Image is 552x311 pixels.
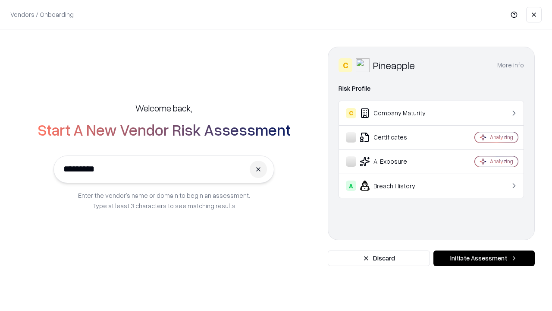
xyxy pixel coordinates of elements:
[497,57,524,73] button: More info
[356,58,370,72] img: Pineapple
[328,251,430,266] button: Discard
[339,58,352,72] div: C
[346,181,356,191] div: A
[346,132,449,143] div: Certificates
[346,156,449,167] div: AI Exposure
[433,251,535,266] button: Initiate Assessment
[490,158,513,165] div: Analyzing
[346,108,356,118] div: C
[346,108,449,118] div: Company Maturity
[339,83,524,94] div: Risk Profile
[135,102,192,114] h5: Welcome back,
[78,190,250,211] p: Enter the vendor’s name or domain to begin an assessment. Type at least 3 characters to see match...
[38,121,291,138] h2: Start A New Vendor Risk Assessment
[490,133,513,141] div: Analyzing
[373,58,415,72] div: Pineapple
[346,181,449,191] div: Breach History
[10,10,74,19] p: Vendors / Onboarding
